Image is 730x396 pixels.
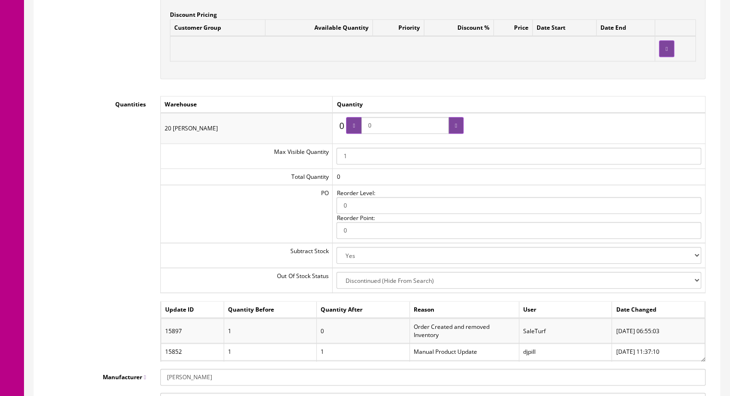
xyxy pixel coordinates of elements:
td: Quantity [333,96,706,113]
td: djpill [519,344,612,360]
td: 0 [333,168,706,185]
td: 2 [224,361,317,385]
td: 1 [224,344,317,360]
span: Max Visible Quantity [274,148,328,156]
td: 1 [317,344,410,360]
td: Reorder Level: Reorder Point: [333,185,706,243]
input: Manufacturer [160,369,706,385]
td: Priority [373,20,424,36]
span: 0 [336,117,346,135]
td: Subtract Stock [161,243,333,268]
td: Available Quantity [265,20,373,36]
td: [DATE] 11:37:10 [612,344,705,360]
label: Quantities [41,96,153,109]
td: 20 [PERSON_NAME] [161,113,333,143]
td: Reason [409,302,519,318]
td: Manual Product Update [409,344,519,360]
label: Discount Pricing [170,6,217,19]
strong: It does NOT fit the TD4/9/11/15/17/25. [264,116,405,126]
font: You are bidding on a [PERSON_NAME] MDP-7U mount plate WITH the M5 screws. [122,62,422,72]
td: Discount % [424,20,494,36]
td: PO [161,185,333,243]
font: We only recommend you use this plate on the modules listed above. This listing is for the plate o... [29,116,515,126]
td: Date Start [532,20,596,36]
td: 15841 [161,361,224,385]
td: Customer Group [170,20,265,36]
td: [DATE] 12:05:03 [612,361,705,385]
td: Order Created and removed Inventory [409,319,519,343]
td: Quantity Before [224,302,317,318]
td: User [519,302,612,318]
td: [DATE] 06:55:03 [612,319,705,343]
strong: This mount plate fits many [PERSON_NAME] modules which include the TD3/6V/8/10/12/20/30/50 [13,82,379,92]
td: 15852 [161,344,224,360]
td: 0 [317,319,410,343]
font: . It also fits the SPD Octapads. [13,82,487,92]
td: 1 [224,319,317,343]
strong: [PERSON_NAME] MDP-7U Module Mount Plate [108,13,437,30]
td: SaleTurf [519,361,612,385]
td: Order Created and removed Inventory [409,361,519,385]
td: Warehouse [161,96,333,113]
font: The distance between the holes horizontally is 4” and vertically is 2.75”. The long peg will fit ... [77,82,531,106]
td: Update ID [161,302,224,318]
span: Out Of Stock Status [277,272,328,280]
span: Manufacturer [103,373,146,381]
td: 1 [317,361,410,385]
td: Quantity After [317,302,410,318]
td: 15897 [161,319,224,343]
td: Date End [596,20,655,36]
td: Price [493,20,532,36]
font: This item is already packaged and ready for shipment so this will ship quick. [140,136,405,146]
td: SaleTurf [519,319,612,343]
td: Date Changed [612,302,705,318]
td: Total Quantity [161,168,333,185]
